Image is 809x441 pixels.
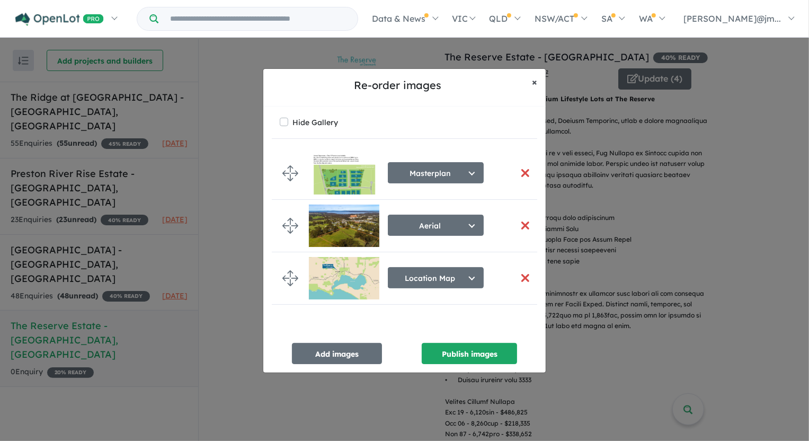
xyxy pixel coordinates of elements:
[15,13,104,26] img: Openlot PRO Logo White
[161,7,355,30] input: Try estate name, suburb, builder or developer
[309,257,379,299] img: The%20Reserve%20Estate%20-%20Denmark___1756358377.jpg
[388,215,484,236] button: Aerial
[282,218,298,234] img: drag.svg
[292,343,382,364] button: Add images
[388,267,484,288] button: Location Map
[683,13,781,24] span: [PERSON_NAME]@jm...
[422,343,517,364] button: Publish images
[532,76,537,88] span: ×
[282,165,298,181] img: drag.svg
[282,270,298,286] img: drag.svg
[388,162,484,183] button: Masterplan
[309,152,379,195] img: The%20Reserve%20Estate%20-%20Denmark___1756358376.png
[272,77,523,93] h5: Re-order images
[292,115,338,130] label: Hide Gallery
[309,205,379,247] img: The%20Reserve%20Estate%20-%20Denmark___1756358376.jpg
